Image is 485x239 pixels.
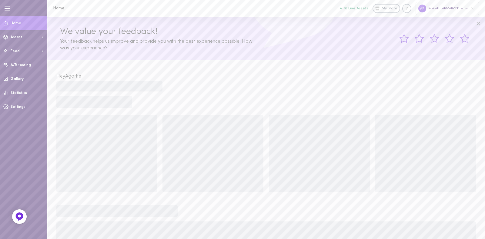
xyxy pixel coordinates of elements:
span: Settings [11,105,25,109]
span: Home [11,22,21,25]
div: SABON [GEOGRAPHIC_DATA] [416,2,479,15]
span: My Store [382,6,397,12]
span: Hey Agathe [56,74,81,79]
span: Gallery [11,77,24,81]
span: We value your feedback! [60,27,157,36]
span: A/B testing [11,63,31,67]
span: Feed [11,49,20,53]
a: My Store [373,4,400,13]
span: Statistics [11,91,27,95]
a: 16 Live Assets [340,6,373,11]
img: Feedback Button [15,212,24,221]
div: Knowledge center [402,4,411,13]
button: 16 Live Assets [340,6,368,10]
span: Assets [11,35,22,39]
span: Your feedback helps us improve and provide you with the best experience possible. How was your ex... [60,39,253,51]
h1: Home [53,6,153,11]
